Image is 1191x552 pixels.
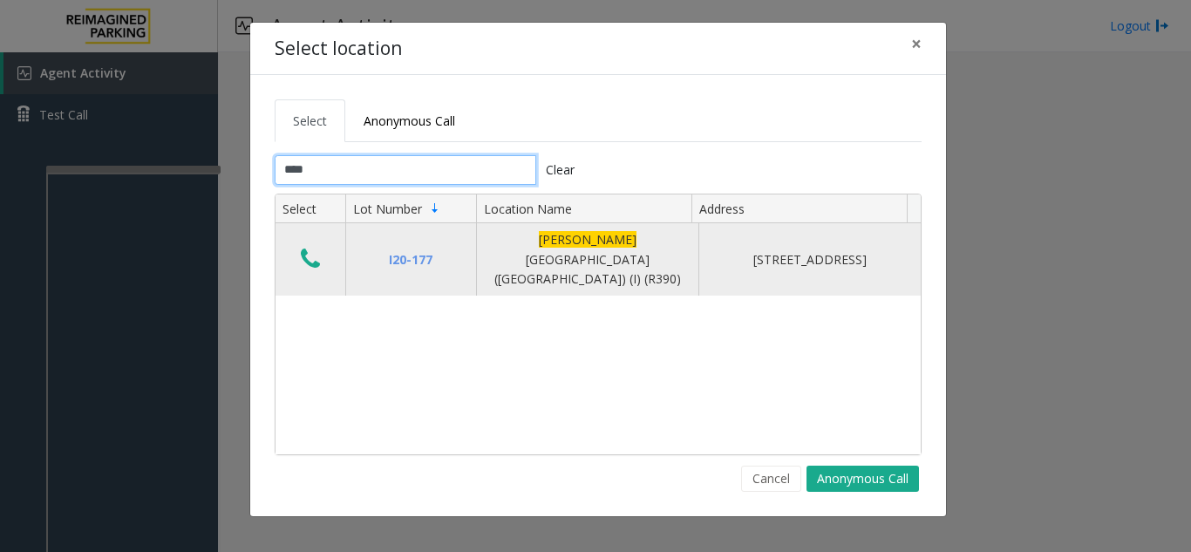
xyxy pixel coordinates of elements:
div: I20-177 [357,250,466,269]
div: [GEOGRAPHIC_DATA] ([GEOGRAPHIC_DATA]) (I) (R390) [487,230,688,289]
h4: Select location [275,35,402,63]
span: Lot Number [353,201,422,217]
span: Location Name [484,201,572,217]
span: [PERSON_NAME] [539,231,636,248]
button: Anonymous Call [806,466,919,492]
span: Select [293,112,327,129]
button: Cancel [741,466,801,492]
ul: Tabs [275,99,922,142]
button: Clear [536,155,585,185]
th: Select [276,194,345,224]
span: × [911,31,922,56]
div: [STREET_ADDRESS] [710,250,910,269]
span: Anonymous Call [364,112,455,129]
button: Close [899,23,934,65]
div: Data table [276,194,921,454]
span: Sortable [428,201,442,215]
span: Address [699,201,745,217]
